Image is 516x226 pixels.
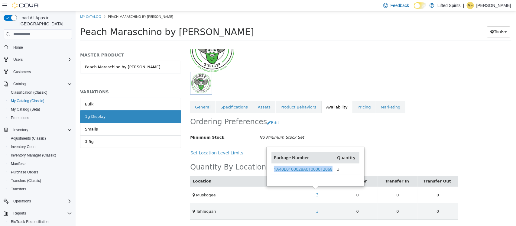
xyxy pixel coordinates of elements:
[259,152,284,164] td: 3
[11,136,46,141] span: Adjustments (Classic)
[9,128,18,134] div: 3.5g
[13,45,23,50] span: Home
[11,153,56,158] span: Inventory Manager (Classic)
[191,106,207,117] button: Edit
[11,80,28,88] button: Catalog
[302,192,342,208] td: 0
[8,177,44,184] a: Transfers (Classic)
[6,143,74,151] button: Inventory Count
[262,144,281,149] a: Quantity
[6,134,74,143] button: Adjustments (Classic)
[11,198,72,205] span: Operations
[8,160,72,167] span: Manifests
[246,90,277,102] a: Availability
[198,155,257,161] a: 1A40E0100028A01000012068
[8,152,72,159] span: Inventory Manager (Classic)
[391,2,409,8] span: Feedback
[13,128,28,132] span: Inventory
[467,2,474,9] div: Matt Fallaschek
[8,186,28,193] a: Transfers
[1,43,74,51] button: Home
[13,57,23,62] span: Users
[115,15,159,61] img: 150
[8,89,50,96] a: Classification (Classic)
[237,178,246,189] a: 3
[200,90,245,102] a: Product Behaviors
[11,210,28,217] button: Reports
[11,68,72,76] span: Customers
[8,97,47,105] a: My Catalog (Classic)
[115,90,140,102] a: General
[13,82,26,86] span: Catalog
[12,2,39,8] img: Cova
[8,135,72,142] span: Adjustments (Classic)
[302,176,342,192] td: 0
[5,3,25,8] a: My Catalog
[6,185,74,193] button: Transfers
[11,98,44,103] span: My Catalog (Classic)
[11,187,26,192] span: Transfers
[115,124,149,128] span: Minimum Stock
[6,151,74,160] button: Inventory Manager (Classic)
[1,209,74,218] button: Reports
[11,170,38,175] span: Purchase Orders
[32,3,98,8] span: Peach Maraschino by [PERSON_NAME]
[177,90,200,102] a: Assets
[198,143,235,150] button: Package Number
[300,90,330,102] a: Marketing
[11,43,72,51] span: Home
[262,192,302,208] td: 0
[11,210,72,217] span: Reports
[9,90,18,96] div: Bulk
[6,105,74,114] button: My Catalog (Beta)
[117,167,137,173] button: Location
[1,80,74,88] button: Catalog
[115,151,190,161] h2: Quantity By Location
[1,67,74,76] button: Customers
[8,218,51,225] a: BioTrack Reconciliation
[8,106,43,113] a: My Catalog (Beta)
[13,211,26,216] span: Reports
[463,2,464,9] p: |
[11,80,72,88] span: Catalog
[11,219,49,224] span: BioTrack Reconciliation
[8,143,72,150] span: Inventory Count
[342,192,382,208] td: 0
[8,143,39,150] a: Inventory Count
[5,50,105,62] a: Peach Maraschino by [PERSON_NAME]
[11,126,72,134] span: Inventory
[6,176,74,185] button: Transfers (Classic)
[8,160,29,167] a: Manifests
[8,135,48,142] a: Adjustments (Classic)
[115,106,191,115] h2: Ordering Preferences
[120,198,140,202] span: Tahlequah
[11,107,40,112] span: My Catalog (Beta)
[1,126,74,134] button: Inventory
[8,177,72,184] span: Transfers (Classic)
[6,97,74,105] button: My Catalog (Classic)
[9,115,22,121] div: Smalls
[11,198,34,205] button: Operations
[8,152,59,159] a: Inventory Manager (Classic)
[9,102,30,108] div: 1g Display
[13,69,31,74] span: Customers
[5,78,105,83] h5: VARIATIONS
[6,114,74,122] button: Promotions
[277,90,300,102] a: Pricing
[414,2,427,9] input: Dark Mode
[11,56,25,63] button: Users
[8,218,72,225] span: BioTrack Reconciliation
[8,114,72,121] span: Promotions
[1,197,74,205] button: Operations
[11,56,72,63] span: Users
[140,90,177,102] a: Specifications
[6,168,74,176] button: Purchase Orders
[11,178,41,183] span: Transfers (Classic)
[13,199,31,204] span: Operations
[8,89,72,96] span: Classification (Classic)
[6,218,74,226] button: BioTrack Reconciliation
[437,2,461,9] p: Lifted Spirits
[262,176,302,192] td: 0
[11,68,33,76] a: Customers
